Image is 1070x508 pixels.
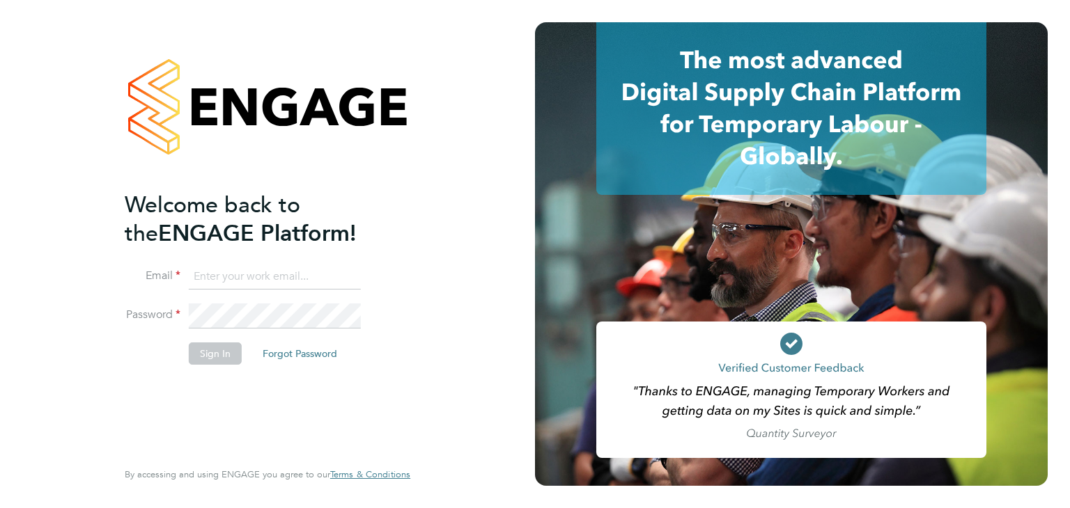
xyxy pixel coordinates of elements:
span: Welcome back to the [125,191,300,247]
label: Email [125,269,180,283]
button: Sign In [189,342,242,365]
span: By accessing and using ENGAGE you agree to our [125,468,410,480]
h2: ENGAGE Platform! [125,191,396,248]
a: Terms & Conditions [330,469,410,480]
label: Password [125,308,180,322]
button: Forgot Password [251,342,348,365]
input: Enter your work email... [189,264,361,289]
